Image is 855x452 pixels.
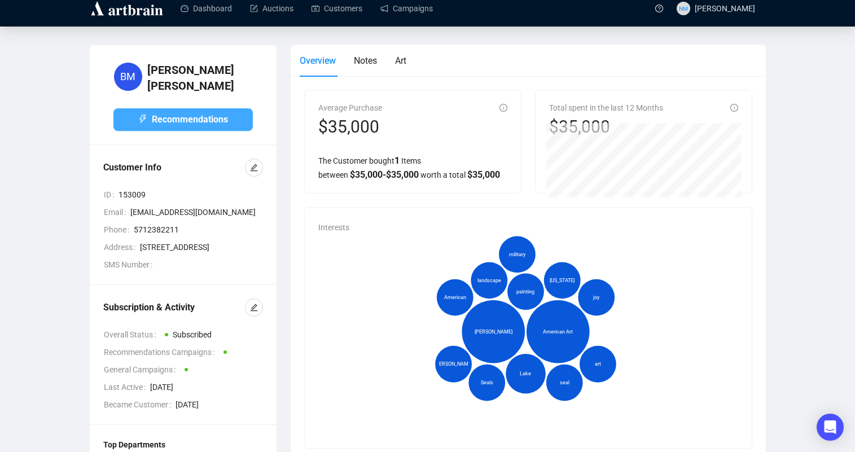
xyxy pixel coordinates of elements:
[140,241,263,253] span: [STREET_ADDRESS]
[395,55,406,66] span: Art
[467,169,500,180] span: $ 35,000
[103,438,263,451] div: Top Departments
[250,304,258,311] span: edit
[480,379,493,387] span: Seals
[543,328,573,336] span: American Art
[147,62,253,94] h4: [PERSON_NAME] [PERSON_NAME]
[104,398,176,411] span: Became Customer
[150,381,263,393] span: [DATE]
[593,293,599,301] span: joy
[120,69,135,85] span: BM
[394,155,400,166] span: 1
[138,115,147,124] span: thunderbolt
[354,55,377,66] span: Notes
[655,5,663,12] span: question-circle
[104,346,219,358] span: Recommendations Campaigns
[104,188,119,201] span: ID
[104,328,160,341] span: Overall Status
[499,104,507,112] span: info-circle
[318,223,349,232] span: Interests
[435,360,472,368] span: [PERSON_NAME]
[477,277,501,284] span: landscape
[550,277,575,284] span: [US_STATE]
[474,328,512,336] span: [PERSON_NAME]
[103,161,245,174] div: Customer Info
[516,288,534,296] span: painting
[520,370,531,378] span: Lake
[104,206,130,218] span: Email
[695,4,755,13] span: [PERSON_NAME]
[104,241,140,253] span: Address
[173,330,212,339] span: Subscribed
[444,293,466,301] span: American
[318,153,507,182] div: The Customer bought Items between worth a total
[103,301,245,314] div: Subscription & Activity
[176,398,263,411] span: [DATE]
[104,223,134,236] span: Phone
[300,55,336,66] span: Overview
[594,360,600,368] span: art
[104,258,157,271] span: SMS Number
[508,251,525,258] span: military
[350,169,419,180] span: $ 35,000 - $ 35,000
[104,363,180,376] span: General Campaigns
[318,116,382,138] div: $35,000
[559,379,569,387] span: seal
[730,104,738,112] span: info-circle
[250,164,258,172] span: edit
[113,108,253,131] button: Recommendations
[549,116,663,138] div: $35,000
[152,112,228,126] span: Recommendations
[134,223,263,236] span: 5712382211
[817,414,844,441] div: Open Intercom Messenger
[549,103,663,112] span: Total spent in the last 12 Months
[318,103,382,112] span: Average Purchase
[104,381,150,393] span: Last Active
[679,3,688,12] span: NM
[130,206,263,218] span: [EMAIL_ADDRESS][DOMAIN_NAME]
[119,188,263,201] span: 153009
